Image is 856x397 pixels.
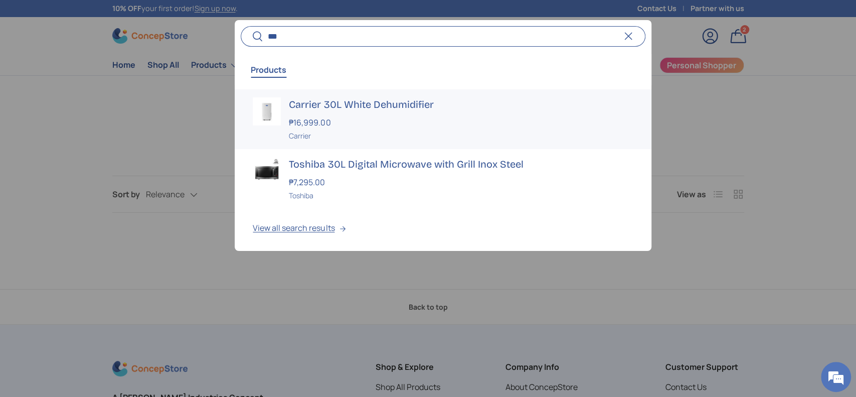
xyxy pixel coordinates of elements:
[251,58,286,81] button: Products
[235,89,651,149] a: carrier-dehumidifier-30-liter-full-view-concepstore Carrier 30L White Dehumidifier ₱16,999.00 Car...
[253,97,281,125] img: carrier-dehumidifier-30-liter-full-view-concepstore
[235,209,651,251] button: View all search results
[289,190,633,201] div: Toshiba
[289,177,327,188] strong: ₱7,295.00
[289,157,633,171] h3: Toshiba 30L Digital Microwave with Grill Inox Steel
[289,97,633,111] h3: Carrier 30L White Dehumidifier
[289,130,633,141] div: Carrier
[235,149,651,209] a: Toshiba 30L Digital Microwave with Grill Inox Steel ₱7,295.00 Toshiba
[289,117,333,128] strong: ₱16,999.00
